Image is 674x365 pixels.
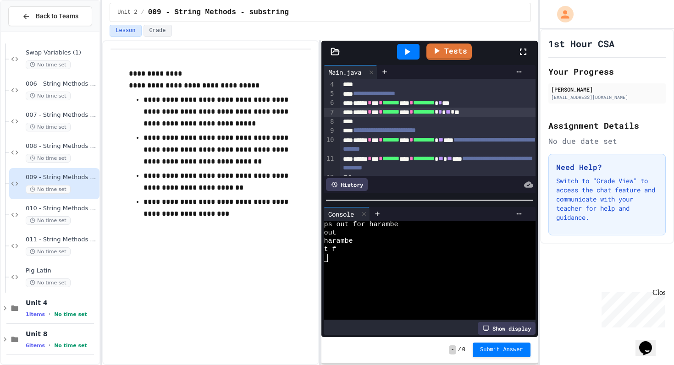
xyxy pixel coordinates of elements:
[324,98,335,108] div: 6
[635,328,665,356] iframe: chat widget
[141,9,144,16] span: /
[26,174,98,181] span: 009 - String Methods - substring
[26,247,71,256] span: No time set
[26,267,98,275] span: Pig Latin
[548,65,666,78] h2: Your Progress
[324,80,335,89] div: 4
[26,123,71,131] span: No time set
[26,92,71,100] span: No time set
[110,25,141,37] button: Lesson
[480,346,523,354] span: Submit Answer
[324,237,353,245] span: harambe
[556,162,658,173] h3: Need Help?
[324,89,335,98] div: 5
[26,311,45,317] span: 1 items
[547,4,576,25] div: My Account
[548,119,666,132] h2: Assignment Details
[326,178,368,191] div: History
[548,37,614,50] h1: 1st Hour CSA
[26,60,71,69] span: No time set
[324,229,336,237] span: out
[324,207,370,221] div: Console
[148,7,289,18] span: 009 - String Methods - substring
[324,126,335,136] div: 9
[324,67,366,77] div: Main.java
[26,49,98,57] span: Swap Variables (1)
[26,80,98,88] span: 006 - String Methods - Length
[26,216,71,225] span: No time set
[551,94,663,101] div: [EMAIL_ADDRESS][DOMAIN_NAME]
[598,289,665,327] iframe: chat widget
[548,136,666,147] div: No due date set
[26,330,98,338] span: Unit 8
[462,346,465,354] span: 0
[26,111,98,119] span: 007 - String Methods - charAt
[449,345,456,354] span: -
[324,65,377,79] div: Main.java
[324,221,398,229] span: ps out for harambe
[26,185,71,194] span: No time set
[324,173,335,182] div: 12
[324,117,335,126] div: 8
[324,245,336,254] span: t f
[324,108,335,117] div: 7
[426,44,472,60] a: Tests
[26,236,98,244] span: 011 - String Methods Practice 2
[26,299,98,307] span: Unit 4
[324,136,335,154] div: 10
[26,154,71,163] span: No time set
[117,9,137,16] span: Unit 2
[144,25,172,37] button: Grade
[324,154,335,173] div: 11
[556,176,658,222] p: Switch to "Grade View" to access the chat feature and communicate with your teacher for help and ...
[49,311,50,318] span: •
[26,343,45,349] span: 6 items
[26,205,98,212] span: 010 - String Methods Practice 1
[551,85,663,93] div: [PERSON_NAME]
[478,322,536,335] div: Show display
[49,342,50,349] span: •
[473,343,530,357] button: Submit Answer
[458,346,461,354] span: /
[8,6,92,26] button: Back to Teams
[36,11,78,21] span: Back to Teams
[324,209,359,219] div: Console
[26,278,71,287] span: No time set
[54,311,87,317] span: No time set
[4,4,63,58] div: Chat with us now!Close
[54,343,87,349] span: No time set
[26,142,98,150] span: 008 - String Methods - indexOf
